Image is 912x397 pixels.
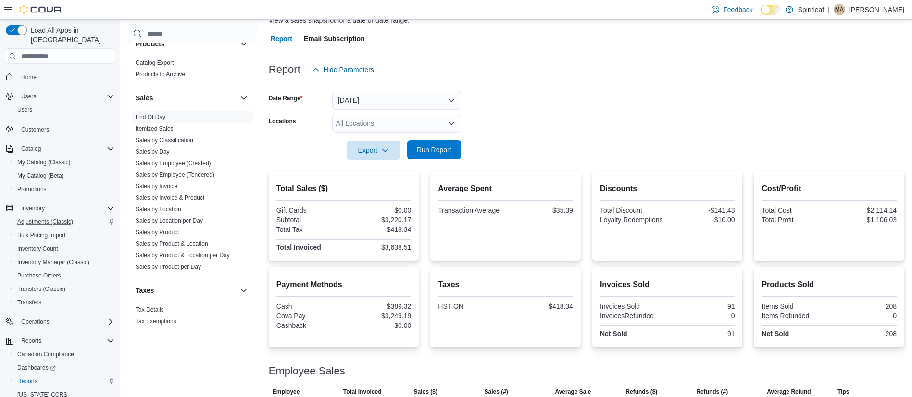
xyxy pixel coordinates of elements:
[136,93,236,103] button: Sales
[17,203,114,214] span: Inventory
[346,243,411,251] div: $3,638.51
[136,217,203,224] a: Sales by Location per Day
[414,388,437,396] span: Sales ($)
[762,183,897,194] h2: Cost/Profit
[271,29,292,48] span: Report
[13,183,114,195] span: Promotions
[10,361,118,374] a: Dashboards
[834,4,845,15] div: Mark A
[13,156,114,168] span: My Catalog (Classic)
[136,125,174,132] a: Itemized Sales
[669,312,735,320] div: 0
[831,216,897,224] div: $1,106.03
[269,15,410,25] div: View a sales snapshot for a date or date range.
[136,317,176,325] span: Tax Exemptions
[831,206,897,214] div: $2,114.14
[10,348,118,361] button: Canadian Compliance
[136,252,230,259] span: Sales by Product & Location per Day
[2,90,118,103] button: Users
[128,111,257,277] div: Sales
[13,170,68,181] a: My Catalog (Beta)
[17,335,114,347] span: Reports
[276,226,342,233] div: Total Tax
[324,65,374,74] span: Hide Parameters
[17,245,58,253] span: Inventory Count
[669,216,735,224] div: -$10.00
[10,215,118,229] button: Adjustments (Classic)
[136,148,170,156] span: Sales by Day
[21,205,45,212] span: Inventory
[136,241,208,247] a: Sales by Product & Location
[276,302,342,310] div: Cash
[17,364,56,372] span: Dashboards
[13,362,60,373] a: Dashboards
[346,312,411,320] div: $3,249.19
[17,377,37,385] span: Reports
[136,160,211,167] a: Sales by Employee (Created)
[13,375,114,387] span: Reports
[696,388,728,396] span: Refunds (#)
[831,330,897,337] div: 208
[276,183,412,194] h2: Total Sales ($)
[276,243,321,251] strong: Total Invoiced
[10,242,118,255] button: Inventory Count
[128,304,257,331] div: Taxes
[347,141,400,160] button: Export
[17,272,61,279] span: Purchase Orders
[2,122,118,136] button: Customers
[136,60,174,66] a: Catalog Export
[762,330,789,337] strong: Net Sold
[669,330,735,337] div: 91
[448,120,455,127] button: Open list of options
[17,158,71,166] span: My Catalog (Classic)
[438,302,503,310] div: HST ON
[723,5,752,14] span: Feedback
[828,4,830,15] p: |
[438,183,573,194] h2: Average Spent
[276,279,412,290] h2: Payment Methods
[269,365,345,377] h3: Employee Sales
[128,57,257,84] div: Products
[17,71,114,83] span: Home
[136,263,201,271] span: Sales by Product per Day
[136,229,179,236] a: Sales by Product
[136,71,185,78] a: Products to Archive
[136,39,165,48] h3: Products
[835,4,844,15] span: MA
[136,39,236,48] button: Products
[17,123,114,135] span: Customers
[17,91,114,102] span: Users
[346,216,411,224] div: $3,220.17
[13,104,114,116] span: Users
[17,185,47,193] span: Promotions
[332,91,461,110] button: [DATE]
[136,205,181,213] span: Sales by Location
[17,316,53,327] button: Operations
[762,206,827,214] div: Total Cost
[13,256,93,268] a: Inventory Manager (Classic)
[17,143,114,155] span: Catalog
[136,182,177,190] span: Sales by Invoice
[19,5,62,14] img: Cova
[238,92,250,104] button: Sales
[346,226,411,233] div: $418.34
[2,70,118,84] button: Home
[346,302,411,310] div: $389.32
[17,258,89,266] span: Inventory Manager (Classic)
[13,229,114,241] span: Bulk Pricing Import
[13,256,114,268] span: Inventory Manager (Classic)
[136,286,154,295] h3: Taxes
[136,125,174,132] span: Itemized Sales
[13,349,78,360] a: Canadian Compliance
[761,5,781,15] input: Dark Mode
[13,349,114,360] span: Canadian Compliance
[136,252,230,259] a: Sales by Product & Location per Day
[308,60,378,79] button: Hide Parameters
[136,264,201,270] a: Sales by Product per Day
[669,302,735,310] div: 91
[269,64,300,75] h3: Report
[136,171,214,179] span: Sales by Employee (Tendered)
[798,4,824,15] p: Spiritleaf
